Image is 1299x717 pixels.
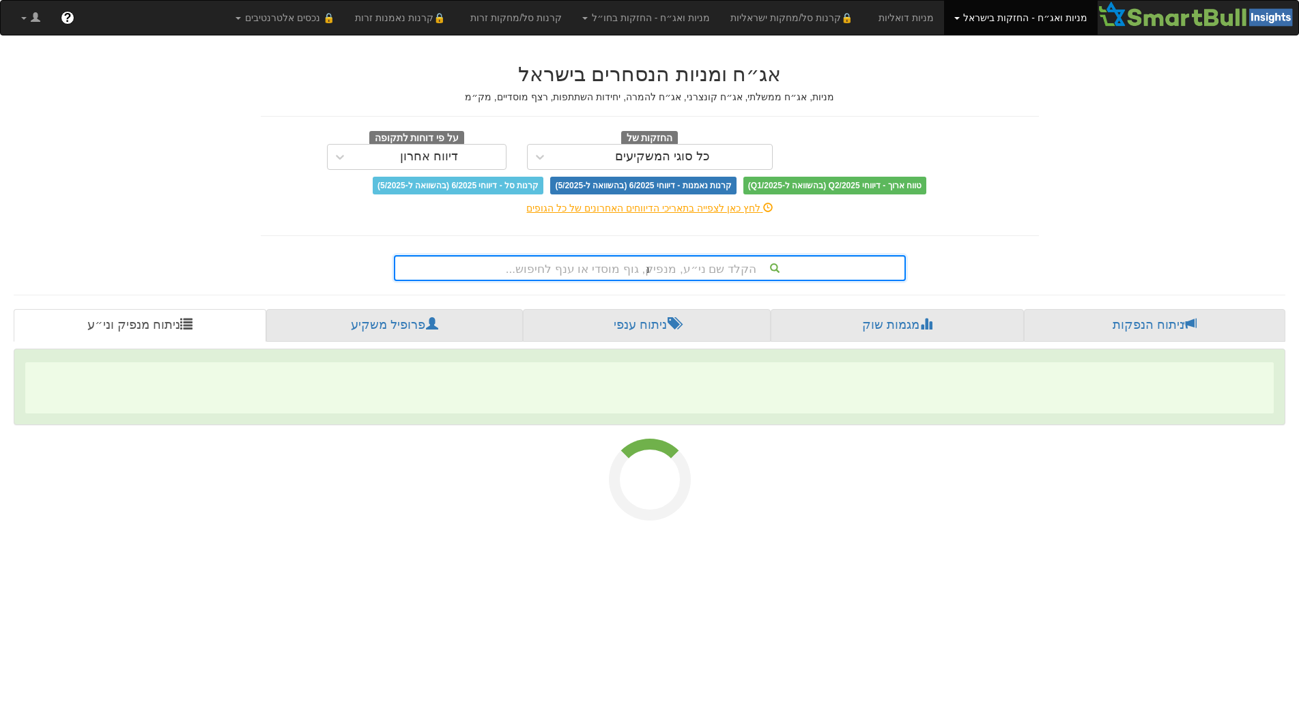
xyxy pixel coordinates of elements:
span: על פי דוחות לתקופה [369,131,464,146]
a: 🔒קרנות סל/מחקות ישראליות [720,1,868,35]
a: ניתוח הנפקות [1024,309,1285,342]
span: ‌ [25,362,1274,413]
div: לחץ כאן לצפייה בתאריכי הדיווחים האחרונים של כל הגופים [251,201,1049,215]
a: מניות ואג״ח - החזקות בחו״ל [572,1,720,35]
span: טווח ארוך - דיווחי Q2/2025 (בהשוואה ל-Q1/2025) [743,177,926,194]
a: ניתוח מנפיק וני״ע [14,309,266,342]
a: מניות ואג״ח - החזקות בישראל [944,1,1098,35]
a: ? [51,1,85,35]
div: כל סוגי המשקיעים [615,150,710,164]
span: ? [63,11,71,25]
a: 🔒קרנות נאמנות זרות [345,1,461,35]
div: דיווח אחרון [400,150,458,164]
a: ניתוח ענפי [523,309,771,342]
h5: מניות, אג״ח ממשלתי, אג״ח קונצרני, אג״ח להמרה, יחידות השתתפות, רצף מוסדיים, מק״מ [261,92,1039,102]
span: קרנות סל - דיווחי 6/2025 (בהשוואה ל-5/2025) [373,177,543,194]
div: הקלד שם ני״ע, מנפיק, גוף מוסדי או ענף לחיפוש... [395,257,904,280]
a: פרופיל משקיע [266,309,523,342]
a: מניות דואליות [868,1,944,35]
a: מגמות שוק [771,309,1024,342]
a: קרנות סל/מחקות זרות [460,1,572,35]
a: 🔒 נכסים אלטרנטיבים [225,1,345,35]
h2: אג״ח ומניות הנסחרים בישראל [261,63,1039,85]
img: Smartbull [1098,1,1298,28]
span: החזקות של [621,131,679,146]
span: קרנות נאמנות - דיווחי 6/2025 (בהשוואה ל-5/2025) [550,177,736,194]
